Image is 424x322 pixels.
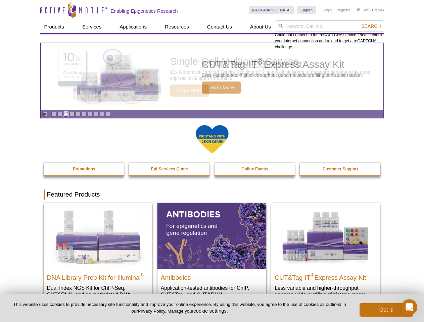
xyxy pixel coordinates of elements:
a: Go to slide 7 [88,112,93,117]
a: All Antibodies Antibodies Application-tested antibodies for ChIP, CUT&Tag, and CUT&RUN. [157,203,266,305]
h2: Enabling Epigenetics Research [111,8,178,14]
h2: Antibodies [161,271,263,281]
button: Search [359,23,383,29]
a: Go to slide 1 [51,112,56,117]
a: Promotions [44,163,125,175]
input: Keyword, Cat. No. [275,20,384,32]
a: Contact Us [203,20,236,33]
iframe: Intercom live chat [401,299,417,315]
li: | [334,6,335,14]
img: CUT&Tag-IT® Express Assay Kit [271,203,380,269]
li: (0 items) [357,6,384,14]
a: Login [323,8,332,12]
h2: DNA Library Prep Kit for Illumina [47,271,149,281]
a: [GEOGRAPHIC_DATA] [249,6,294,14]
a: Go to slide 9 [100,112,105,117]
a: Go to slide 2 [57,112,62,117]
strong: Online Events [241,167,268,171]
strong: Customer Support [323,167,358,171]
article: NRAS In-well Lysis ELISA Kit [41,43,383,110]
img: All Antibodies [157,203,266,269]
a: Toggle autoplay [42,112,47,117]
a: Applications [115,20,151,33]
img: Your Cart [357,8,360,11]
img: DNA Library Prep Kit for Illumina [44,203,152,269]
img: NRAS In-well Lysis ELISA Kit [67,53,168,100]
a: CUT&Tag-IT® Express Assay Kit CUT&Tag-IT®Express Assay Kit Less variable and higher-throughput ge... [271,203,380,305]
strong: Promotions [73,167,95,171]
a: Resources [161,20,193,33]
div: Could not connect to the reCAPTCHA service. Please check your internet connection and reload to g... [275,20,384,50]
a: Register [336,8,350,12]
a: English [297,6,316,14]
p: Fast, sensitive, and highly specific quantification of human NRAS. [202,72,338,78]
a: Go to slide 4 [69,112,75,117]
a: Go to slide 8 [94,112,99,117]
span: Search [361,23,381,29]
h2: Featured Products [44,190,381,200]
h2: NRAS In-well Lysis ELISA Kit [202,59,338,69]
a: Online Events [215,163,296,175]
p: This website uses cookies to provide necessary site functionality and improve your online experie... [11,302,348,314]
p: Less variable and higher-throughput genome-wide profiling of histone marks​. [275,284,377,298]
a: Go to slide 10 [106,112,111,117]
button: cookie settings [193,308,227,314]
a: Cart [357,8,369,12]
span: Learn More [202,82,241,94]
strong: Epi-Services Quote [151,167,188,171]
a: Epi-Services Quote [129,163,210,175]
a: Go to slide 5 [76,112,81,117]
sup: ® [140,272,144,278]
a: DNA Library Prep Kit for Illumina DNA Library Prep Kit for Illumina® Dual Index NGS Kit for ChIP-... [44,203,152,311]
button: Got it! [360,303,413,317]
a: Services [78,20,106,33]
a: About Us [246,20,275,33]
a: Customer Support [300,163,381,175]
a: Go to slide 6 [82,112,87,117]
a: Privacy Policy [138,309,165,314]
a: NRAS In-well Lysis ELISA Kit NRAS In-well Lysis ELISA Kit Fast, sensitive, and highly specific qu... [41,43,383,110]
p: Application-tested antibodies for ChIP, CUT&Tag, and CUT&RUN. [161,284,263,298]
a: Products [40,20,68,33]
a: Go to slide 3 [63,112,68,117]
sup: ® [311,272,315,278]
img: We Stand With Ukraine [195,124,229,154]
p: Dual Index NGS Kit for ChIP-Seq, CUT&RUN, and ds methylated DNA assays. [47,284,149,305]
h2: CUT&Tag-IT Express Assay Kit [275,271,377,281]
